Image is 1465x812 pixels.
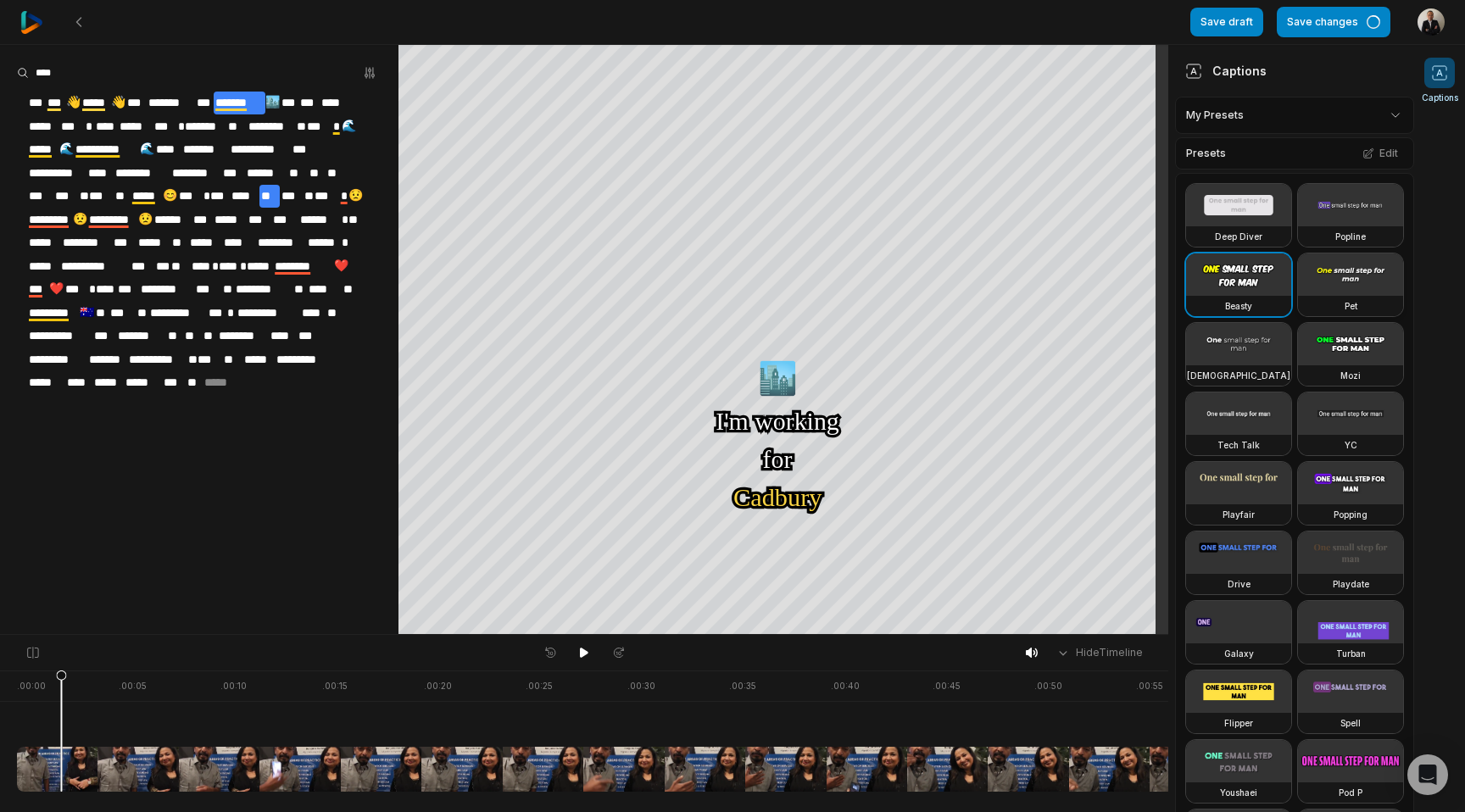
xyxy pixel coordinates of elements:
button: HideTimeline [1050,640,1148,665]
h3: Playdate [1333,577,1369,591]
img: reap [20,11,43,34]
h3: Popping [1334,508,1368,521]
h3: Drive [1228,577,1251,591]
h3: Deep Diver [1215,230,1262,243]
button: Captions [1422,58,1458,104]
button: Edit [1357,142,1403,164]
button: Save changes [1277,7,1390,37]
h3: Pod P [1339,786,1362,799]
h3: Playfair [1223,508,1255,521]
h3: YC [1345,438,1357,452]
button: Save draft [1190,8,1263,36]
div: Open Intercom Messenger [1407,754,1448,795]
h3: Beasty [1225,299,1252,313]
h3: Turban [1336,647,1366,660]
h3: [DEMOGRAPHIC_DATA] [1187,369,1290,382]
div: Captions [1185,62,1267,80]
div: My Presets [1175,97,1414,134]
h3: Tech Talk [1217,438,1260,452]
h3: Mozi [1340,369,1361,382]
div: Presets [1175,137,1414,170]
span: Captions [1422,92,1458,104]
h3: Popline [1335,230,1366,243]
h3: Galaxy [1224,647,1254,660]
h3: Youshaei [1220,786,1257,799]
h3: Pet [1345,299,1357,313]
h3: Flipper [1224,716,1253,730]
h3: Spell [1340,716,1361,730]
